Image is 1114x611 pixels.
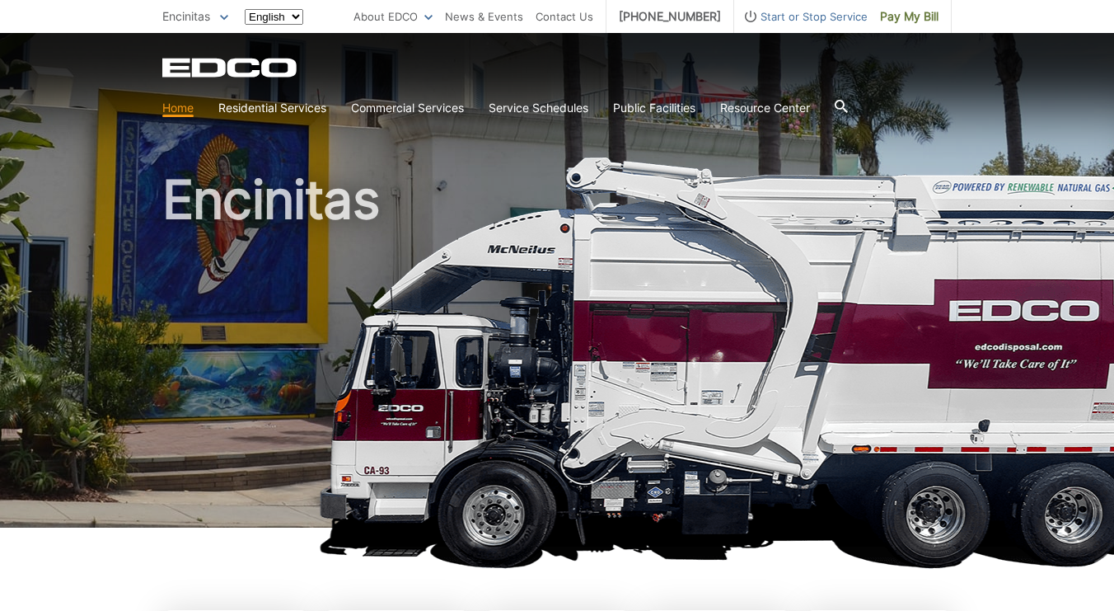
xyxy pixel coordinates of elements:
a: About EDCO [353,7,433,26]
a: Residential Services [218,99,326,117]
a: Home [162,99,194,117]
a: EDCD logo. Return to the homepage. [162,58,299,78]
select: Select a language [245,9,303,25]
a: Resource Center [720,99,810,117]
a: Commercial Services [351,99,464,117]
span: Encinitas [162,9,210,23]
a: Contact Us [536,7,593,26]
span: Pay My Bill [880,7,938,26]
a: Public Facilities [613,99,695,117]
a: Service Schedules [489,99,588,117]
a: News & Events [445,7,523,26]
h1: Encinitas [162,173,952,535]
